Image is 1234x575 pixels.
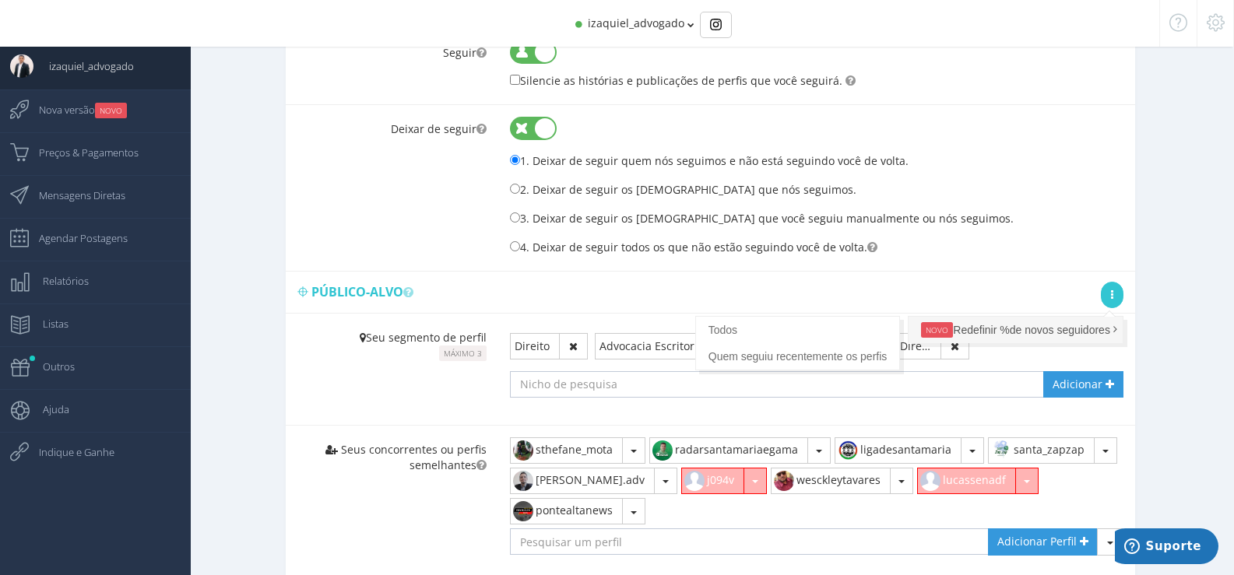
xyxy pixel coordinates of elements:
input: 3. Deixar de seguir os [DEMOGRAPHIC_DATA] que você seguiu manualmente ou nós seguimos. [510,212,520,223]
a: Adicionar Perfil [988,528,1098,555]
button: pontealtanews [510,498,623,524]
small: NOVO [921,322,953,338]
img: default_instagram_user.jpg [918,468,943,493]
button: Direito [510,333,560,359]
img: Instagram_simple_icon.svg [710,19,722,30]
iframe: Abre um widget para que você possa encontrar mais informações [1115,528,1218,567]
img: 381260006_343866694654327_2257646653884659810_n.jpg [511,468,536,493]
span: Seus concorrentes ou perfis semelhantes [341,442,487,472]
button: [PERSON_NAME].adv [510,468,655,494]
button: sthefane_mota [510,437,623,464]
img: 324477804_888749395776856_3554216837135970037_n.jpg [511,438,536,463]
input: Nicho de pesquisa [510,371,1018,398]
span: Agendar Postagens [23,219,128,258]
input: 1. Deixar de seguir quem nós seguimos e não está seguindo você de volta. [510,155,520,165]
div: Seu segmento de perfil [286,314,498,373]
input: 2. Deixar de seguir os [DEMOGRAPHIC_DATA] que nós seguimos. [510,184,520,194]
a: Adicionar [1043,371,1123,398]
a: Todos [696,317,900,343]
span: Preços & Pagamentos [23,133,139,172]
input: Silencie as histórias e publicações de perfis que você seguirá. [510,75,520,85]
a: NOVORedefinir %de novos seguidores [909,317,1123,343]
span: Adicionar Perfil [997,534,1077,549]
img: 346888105_800685561165911_1794232068176605480_n.jpg [835,438,860,463]
button: wesckleytavares [771,468,891,494]
img: 470973157_482146358231706_2408660938278773853_n.jpg [772,468,796,493]
span: Adicionar [1053,377,1102,391]
label: 1. Deixar de seguir quem nós seguimos e não está seguindo você de volta. [510,152,909,169]
span: Mensagens Diretas [23,176,125,215]
img: 316957261_142340391923800_6453572282932298298_n.jpg [650,438,675,463]
button: Advocacia Escritorio De Advocacia Advocacia Escritorio De Advocacia Advogado [595,333,751,359]
input: Pesquisar um perfil [510,528,989,555]
label: Silencie as histórias e publicações de perfis que você seguirá. [510,72,842,89]
span: Público-alvo [311,283,420,300]
button: santa_zapzap [988,437,1095,464]
button: radarsantamariaegama [649,437,808,464]
span: Outros [27,347,75,386]
label: 4. Deixar de seguir todos os que não estão seguindo você de volta. [510,238,867,255]
input: 4. Deixar de seguir todos os que não estão seguindo você de volta. [510,241,520,251]
span: izaquiel_advogado [33,47,134,86]
small: NOVO [95,103,127,118]
img: 307432027_1177229309526553_198781617960599520_n.jpg [511,499,536,524]
button: j094v [681,468,744,494]
span: Indique e Ganhe [23,433,114,472]
span: Relatórios [27,261,89,300]
span: Listas [27,304,69,343]
img: 472440268_1343656263665705_6338441252434519510_n.jpg [989,438,1014,463]
img: default_instagram_user.jpg [682,468,707,493]
img: User Image [10,54,33,78]
small: Máximo 3 [439,345,487,361]
span: Nova versão [23,90,127,129]
label: 3. Deixar de seguir os [DEMOGRAPHIC_DATA] que você seguiu manualmente ou nós seguimos. [510,209,1014,226]
button: ligadesantamaria [835,437,962,464]
span: Ajuda [27,390,69,429]
span: izaquiel_advogado [588,16,684,30]
a: Quem seguiu recentemente os perfis [696,343,900,370]
button: lucassenadf [917,468,1016,494]
div: Basic example [700,12,732,38]
label: 2. Deixar de seguir os [DEMOGRAPHIC_DATA] que nós seguimos. [510,181,856,198]
label: Deixar de seguir [286,106,498,137]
